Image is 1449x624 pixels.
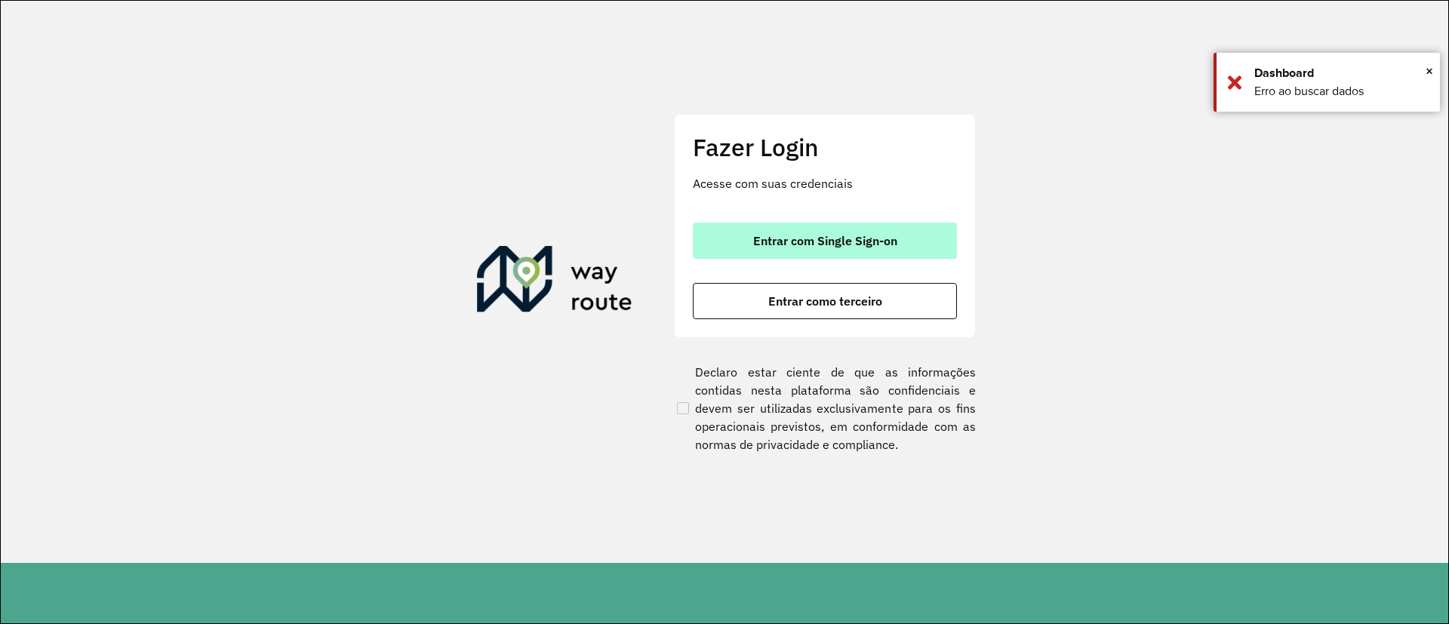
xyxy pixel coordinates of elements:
[693,174,957,192] p: Acesse com suas credenciais
[1254,64,1429,82] div: Dashboard
[693,283,957,319] button: button
[477,246,632,318] img: Roteirizador AmbevTech
[693,133,957,161] h2: Fazer Login
[674,363,976,453] label: Declaro estar ciente de que as informações contidas nesta plataforma são confidenciais e devem se...
[753,235,897,247] span: Entrar com Single Sign-on
[1426,60,1433,82] button: Close
[1254,82,1429,100] div: Erro ao buscar dados
[768,295,882,307] span: Entrar como terceiro
[1426,60,1433,82] span: ×
[693,223,957,259] button: button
